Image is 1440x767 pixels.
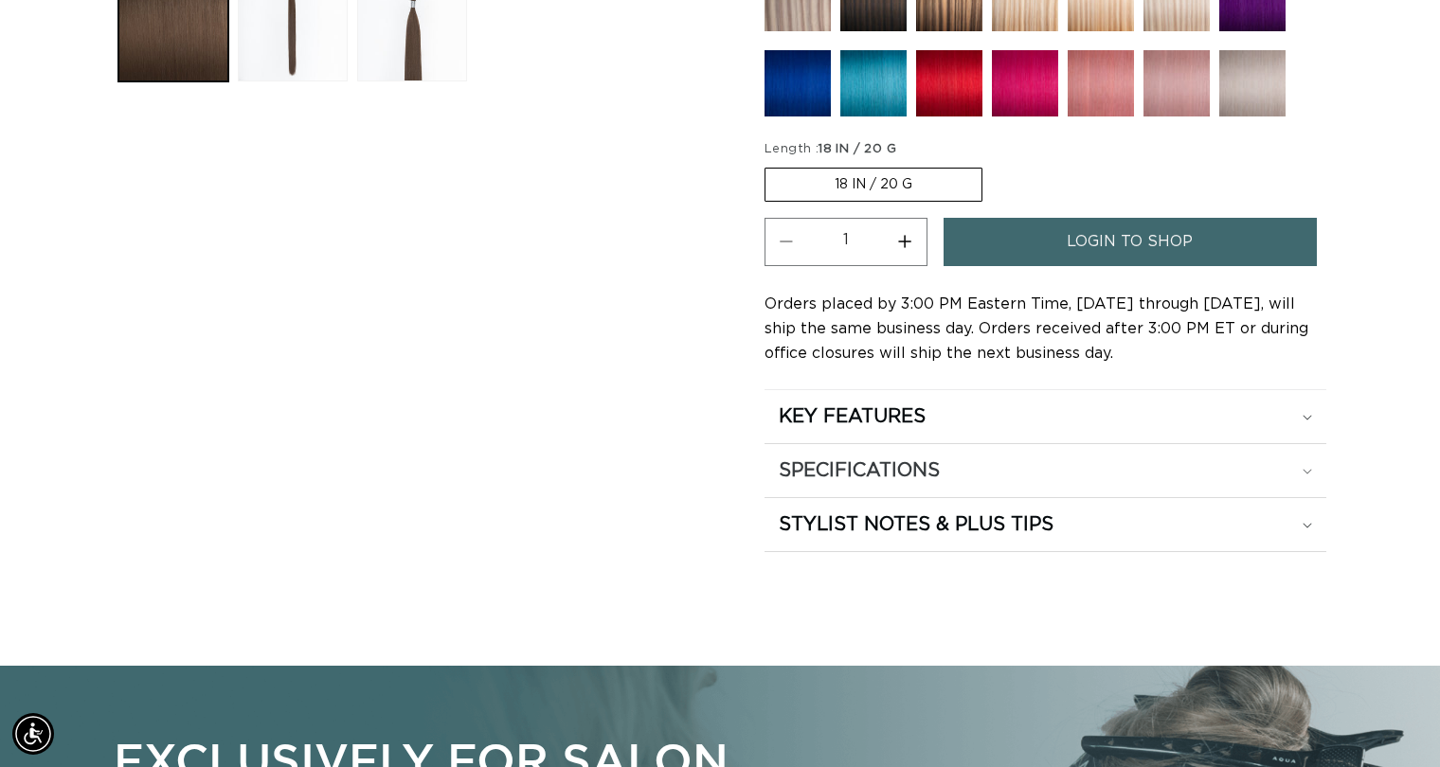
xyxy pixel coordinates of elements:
img: Silver - Cylinder [1219,50,1286,116]
img: Lilac - Cylinder [1143,50,1210,116]
h2: SPECIFICATIONS [779,458,940,483]
summary: STYLIST NOTES & PLUS TIPS [765,498,1326,551]
a: Silver - Cylinder [1219,50,1286,126]
img: Light Pink - Cylinder [1068,50,1134,116]
iframe: Chat Widget [1345,676,1440,767]
span: 18 IN / 20 G [819,143,896,155]
summary: KEY FEATURES [765,390,1326,443]
a: Pink - Cylinder [992,50,1058,126]
a: Blue - Cylinder [765,50,831,126]
a: Light Pink - Cylinder [1068,50,1134,126]
legend: Length : [765,140,898,159]
label: 18 IN / 20 G [765,168,982,202]
img: Pink - Cylinder [992,50,1058,116]
span: Orders placed by 3:00 PM Eastern Time, [DATE] through [DATE], will ship the same business day. Or... [765,296,1308,361]
img: Red - Cylinder [916,50,982,116]
a: Red - Cylinder [916,50,982,126]
summary: SPECIFICATIONS [765,444,1326,497]
div: Accessibility Menu [12,713,54,755]
span: login to shop [1067,218,1193,266]
a: Teal - Cylinder [840,50,907,126]
img: Blue - Cylinder [765,50,831,116]
a: login to shop [944,218,1317,266]
a: Lilac - Cylinder [1143,50,1210,126]
img: Teal - Cylinder [840,50,907,116]
h2: STYLIST NOTES & PLUS TIPS [779,512,1053,537]
h2: KEY FEATURES [779,404,926,429]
